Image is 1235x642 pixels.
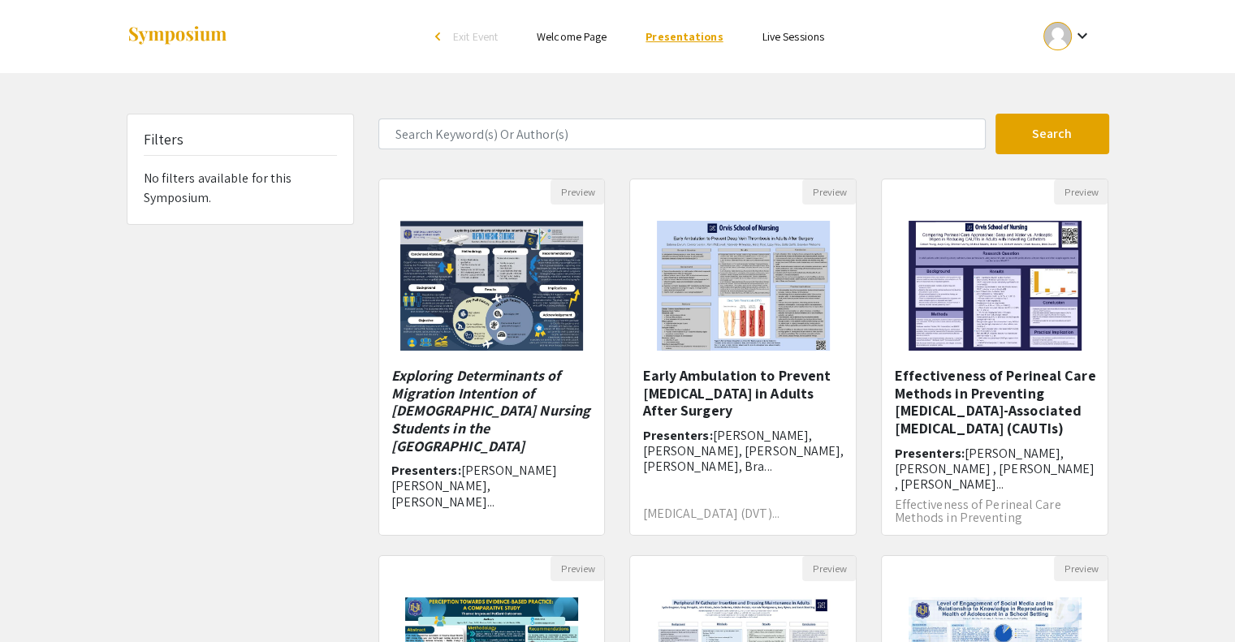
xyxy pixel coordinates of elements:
[127,25,228,47] img: Symposium by ForagerOne
[642,428,844,475] h6: Presenters:
[551,556,604,581] button: Preview
[629,179,857,536] div: Open Presentation <p>Early Ambulation to Prevent Deep Vein Thrombosis in Adults After Surgery</p>
[894,445,1095,493] span: [PERSON_NAME], [PERSON_NAME] , [PERSON_NAME] , [PERSON_NAME]...
[881,179,1108,536] div: Open Presentation <p>Effectiveness of Perineal Care Methods in Preventing Catheter-Associated Uri...
[12,569,69,630] iframe: Chat
[642,427,844,475] span: [PERSON_NAME], [PERSON_NAME], [PERSON_NAME], [PERSON_NAME], Bra...
[144,131,184,149] h5: Filters
[641,205,846,367] img: <p>Early Ambulation to Prevent Deep Vein Thrombosis in Adults After Surgery</p>
[435,32,445,41] div: arrow_back_ios
[642,367,844,420] h5: Early Ambulation to Prevent [MEDICAL_DATA] in Adults After Surgery
[1054,556,1108,581] button: Preview
[762,29,824,44] a: Live Sessions
[391,463,593,510] h6: Presenters:
[995,114,1109,154] button: Search
[894,498,1095,550] p: Effectiveness of Perineal Care Methods in Preventing [MEDICAL_DATA]-Associated Urinary Tract
[551,179,604,205] button: Preview
[1026,18,1108,54] button: Expand account dropdown
[894,446,1095,493] h6: Presenters:
[894,367,1095,437] h5: Effectiveness of Perineal Care Methods in Preventing [MEDICAL_DATA]-Associated [MEDICAL_DATA] (CA...
[642,505,779,522] span: [MEDICAL_DATA] (DVT)...
[127,114,353,224] div: No filters available for this Symposium.
[384,205,600,367] img: <p><em>Exploring Determinants of Migration Intention of Filipino Nursing Students in the National...
[453,29,498,44] span: Exit Event
[892,205,1098,367] img: <p>Effectiveness of Perineal Care Methods in Preventing Catheter-Associated Urinary Tract&nbsp;</...
[1072,26,1091,45] mat-icon: Expand account dropdown
[378,179,606,536] div: Open Presentation <p><em>Exploring Determinants of Migration Intention of Filipino Nursing Studen...
[646,29,723,44] a: Presentations
[391,462,557,510] span: [PERSON_NAME] [PERSON_NAME], [PERSON_NAME]...
[391,366,591,455] em: Exploring Determinants of Migration Intention of [DEMOGRAPHIC_DATA] Nursing Students in the [GEOG...
[802,556,856,581] button: Preview
[378,118,986,149] input: Search Keyword(s) Or Author(s)
[537,29,607,44] a: Welcome Page
[802,179,856,205] button: Preview
[1054,179,1108,205] button: Preview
